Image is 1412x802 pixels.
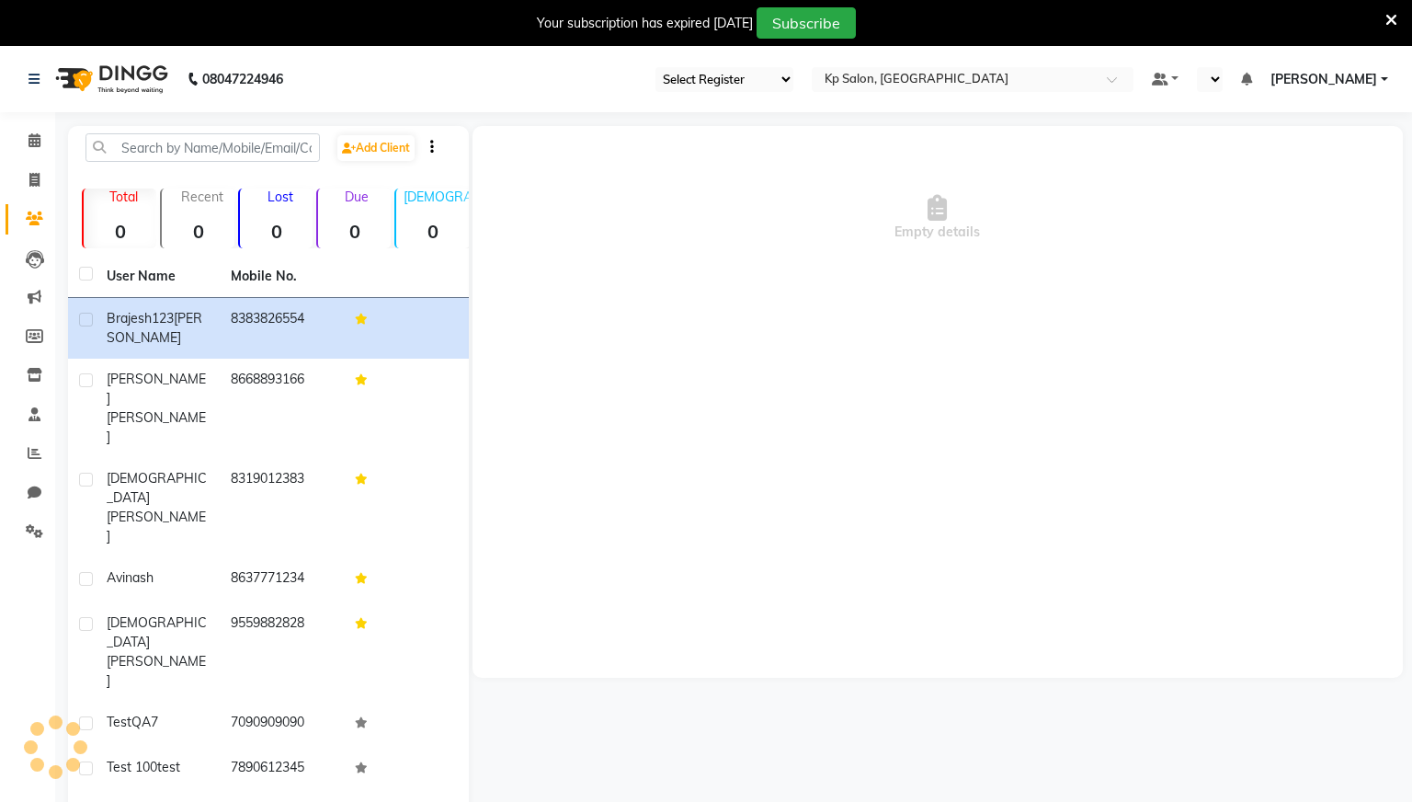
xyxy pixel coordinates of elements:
span: brajesh123 [107,310,174,327]
span: [DEMOGRAPHIC_DATA] [107,470,207,506]
div: Your subscription has expired [DATE] [537,14,753,33]
span: test 100 [107,759,157,775]
p: Recent [169,189,234,205]
td: 7890612345 [220,747,344,792]
p: Lost [247,189,313,205]
span: [DEMOGRAPHIC_DATA] [107,614,207,650]
td: 8319012383 [220,458,344,557]
p: Due [322,189,391,205]
strong: 0 [240,220,313,243]
th: Mobile No. [220,256,344,298]
span: [PERSON_NAME] [107,509,206,544]
span: [PERSON_NAME] [107,653,206,689]
button: Subscribe [757,7,856,39]
th: User Name [96,256,220,298]
p: [DEMOGRAPHIC_DATA] [404,189,469,205]
b: 08047224946 [202,53,283,105]
td: 7090909090 [220,702,344,747]
img: logo [47,53,173,105]
span: Test [107,714,131,730]
a: Add Client [337,135,415,161]
div: Empty details [473,126,1403,310]
strong: 0 [162,220,234,243]
input: Search by Name/Mobile/Email/Code [85,133,320,162]
span: [PERSON_NAME] [107,371,206,407]
span: [PERSON_NAME] [1270,70,1377,89]
td: 8637771234 [220,557,344,602]
span: QA7 [131,714,158,730]
strong: 0 [318,220,391,243]
span: Avinash [107,569,154,586]
strong: 0 [84,220,156,243]
span: test [157,759,180,775]
td: 8668893166 [220,359,344,458]
strong: 0 [396,220,469,243]
span: [PERSON_NAME] [107,409,206,445]
td: 8383826554 [220,298,344,359]
td: 9559882828 [220,602,344,702]
p: Total [91,189,156,205]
